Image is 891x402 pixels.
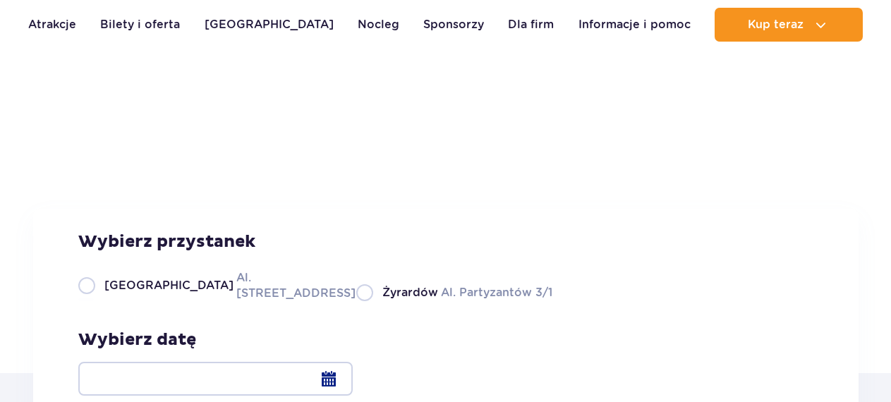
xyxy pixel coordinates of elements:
label: Al. [STREET_ADDRESS] [78,269,339,301]
label: Al. Partyzantów 3/1 [356,284,552,301]
a: [GEOGRAPHIC_DATA] [205,8,334,42]
a: Dla firm [508,8,554,42]
a: Atrakcje [28,8,76,42]
a: Sponsorzy [423,8,484,42]
span: [GEOGRAPHIC_DATA] [104,278,234,293]
button: Kup teraz [715,8,863,42]
h3: Wybierz datę [78,329,353,351]
a: Bilety i oferta [100,8,180,42]
span: Kup teraz [748,18,804,31]
a: Informacje i pomoc [578,8,691,42]
a: Nocleg [358,8,399,42]
h3: Wybierz przystanek [78,231,552,252]
span: Żyrardów [382,285,438,300]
